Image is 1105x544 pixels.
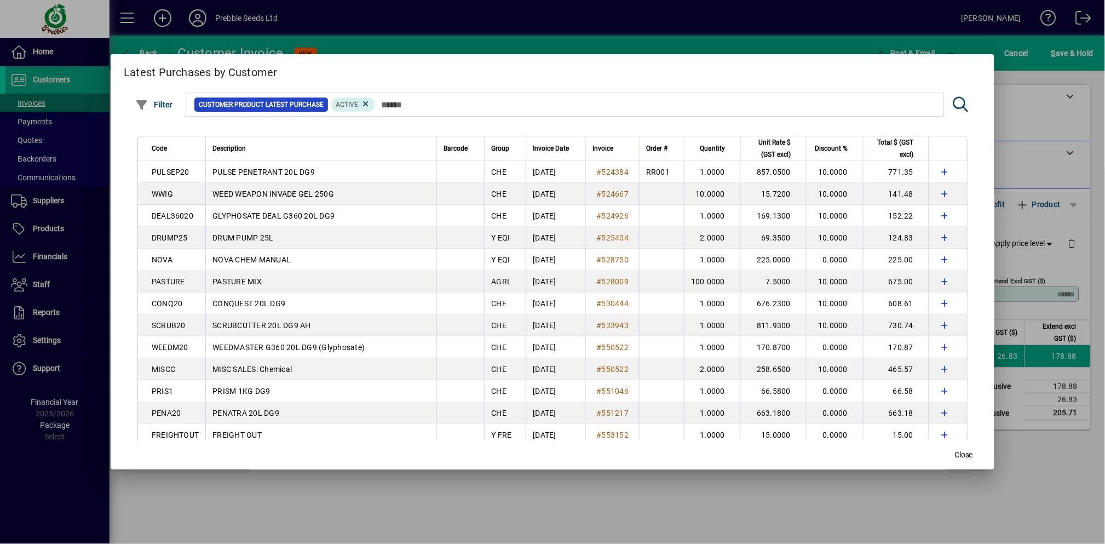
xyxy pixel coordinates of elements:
a: #524384 [592,166,632,178]
span: Y EQI [491,233,510,242]
td: 152.22 [863,205,929,227]
span: CHE [491,211,507,220]
span: 528750 [602,255,629,264]
span: PRISM 1KG DG9 [212,387,270,396]
td: 1.0000 [684,424,740,446]
td: 1.0000 [684,314,740,336]
span: FREIGHTOUT [152,431,199,439]
div: Quantity [691,142,735,154]
a: #530444 [592,297,632,310]
div: Group [491,142,519,154]
td: 258.6500 [740,358,806,380]
a: #553152 [592,429,632,441]
td: 225.00 [863,249,929,271]
td: 170.8700 [740,336,806,358]
td: 663.18 [863,402,929,424]
td: 811.9300 [740,314,806,336]
span: # [596,233,601,242]
span: # [596,211,601,220]
span: Discount % [815,142,848,154]
span: 551046 [602,387,629,396]
span: Y EQI [491,255,510,264]
span: SCRUB20 [152,321,186,330]
span: Order # [646,142,667,154]
span: NOVA CHEM MANUAL [212,255,291,264]
span: # [596,387,601,396]
td: [DATE] [526,271,585,293]
span: 533943 [602,321,629,330]
span: # [596,190,601,198]
span: Unit Rate $ (GST excl) [747,136,791,161]
td: 0.0000 [806,424,863,446]
span: DEAL36020 [152,211,193,220]
span: CHE [491,409,507,417]
td: 465.57 [863,358,929,380]
span: 550522 [602,343,629,352]
td: 10.0000 [806,314,863,336]
td: 7.5000 [740,271,806,293]
span: 550522 [602,365,629,374]
span: DRUMP25 [152,233,188,242]
td: 663.1800 [740,402,806,424]
span: PRIS1 [152,387,173,396]
td: 676.2300 [740,293,806,314]
td: 169.1300 [740,205,806,227]
td: [DATE] [526,336,585,358]
span: # [596,321,601,330]
span: WEEDMASTER G360 20L DG9 (Glyphosate) [212,343,365,352]
span: PENA20 [152,409,181,417]
span: # [596,409,601,417]
div: Invoice Date [533,142,579,154]
span: Invoice Date [533,142,569,154]
td: 1.0000 [684,205,740,227]
td: [DATE] [526,227,585,249]
span: Customer Product Latest Purchase [199,99,324,110]
span: AGRI [491,277,509,286]
a: #524667 [592,188,632,200]
span: 525404 [602,233,629,242]
span: # [596,255,601,264]
td: 675.00 [863,271,929,293]
td: 15.7200 [740,183,806,205]
td: 0.0000 [806,380,863,402]
td: [DATE] [526,380,585,402]
span: PASTURE MIX [212,277,262,286]
a: #551217 [592,407,632,419]
span: Code [152,142,167,154]
span: # [596,299,601,308]
span: NOVA [152,255,172,264]
td: 2.0000 [684,227,740,249]
a: #524926 [592,210,632,222]
span: 553152 [602,431,629,439]
span: 524384 [602,168,629,176]
span: CHE [491,190,507,198]
span: WEEDM20 [152,343,188,352]
span: PULSE PENETRANT 20L DG9 [212,168,315,176]
span: Total $ (GST excl) [870,136,913,161]
a: #551046 [592,385,632,397]
td: 69.3500 [740,227,806,249]
span: FREIGHT OUT [212,431,262,439]
span: 530444 [602,299,629,308]
td: [DATE] [526,249,585,271]
td: 66.58 [863,380,929,402]
td: 170.87 [863,336,929,358]
span: # [596,168,601,176]
div: Description [212,142,430,154]
span: # [596,343,601,352]
mat-chip: Product Activation Status: Active [331,98,375,112]
span: CONQ20 [152,299,183,308]
a: #533943 [592,319,632,331]
span: Active [336,101,358,108]
td: [DATE] [526,424,585,446]
span: DRUM PUMP 25L [212,233,273,242]
td: 2.0000 [684,358,740,380]
span: PASTURE [152,277,185,286]
a: #550522 [592,341,632,353]
button: Close [946,445,981,465]
div: Discount % [813,142,857,154]
span: CHE [491,299,507,308]
td: [DATE] [526,314,585,336]
td: 141.48 [863,183,929,205]
span: CHE [491,321,507,330]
